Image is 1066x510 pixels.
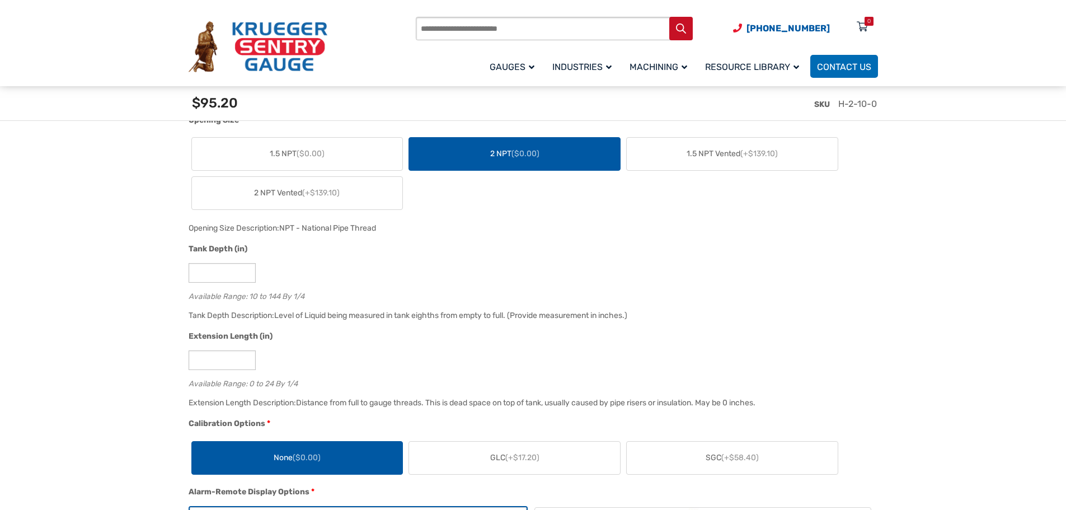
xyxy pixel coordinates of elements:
[721,453,759,462] span: (+$58.40)
[814,100,830,109] span: SKU
[274,452,321,464] span: None
[254,187,340,199] span: 2 NPT Vented
[189,223,279,233] span: Opening Size Description:
[490,62,534,72] span: Gauges
[746,23,830,34] span: [PHONE_NUMBER]
[490,148,539,160] span: 2 NPT
[511,149,539,158] span: ($0.00)
[817,62,871,72] span: Contact Us
[552,62,612,72] span: Industries
[706,452,759,464] span: SGC
[630,62,687,72] span: Machining
[189,377,872,387] div: Available Range: 0 to 24 By 1/4
[189,487,309,497] span: Alarm-Remote Display Options
[483,53,546,79] a: Gauges
[490,452,539,464] span: GLC
[698,53,810,79] a: Resource Library
[270,148,325,160] span: 1.5 NPT
[733,21,830,35] a: Phone Number (920) 434-8860
[279,223,376,233] div: NPT - National Pipe Thread
[302,188,340,198] span: (+$139.10)
[274,311,627,320] div: Level of Liquid being measured in tank eighths from empty to full. (Provide measurement in inches.)
[740,149,778,158] span: (+$139.10)
[838,99,877,109] span: H-2-10-0
[267,418,270,429] abbr: required
[296,398,755,408] div: Distance from full to gauge threads. This is dead space on top of tank, usually caused by pipe ri...
[189,419,265,428] span: Calibration Options
[546,53,623,79] a: Industries
[189,289,872,300] div: Available Range: 10 to 144 By 1/4
[189,331,273,341] span: Extension Length (in)
[810,55,878,78] a: Contact Us
[189,244,247,254] span: Tank Depth (in)
[505,453,539,462] span: (+$17.20)
[311,486,314,498] abbr: required
[705,62,799,72] span: Resource Library
[687,148,778,160] span: 1.5 NPT Vented
[189,398,296,408] span: Extension Length Description:
[189,311,274,320] span: Tank Depth Description:
[297,149,325,158] span: ($0.00)
[189,21,327,73] img: Krueger Sentry Gauge
[623,53,698,79] a: Machining
[867,17,871,26] div: 0
[293,453,321,462] span: ($0.00)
